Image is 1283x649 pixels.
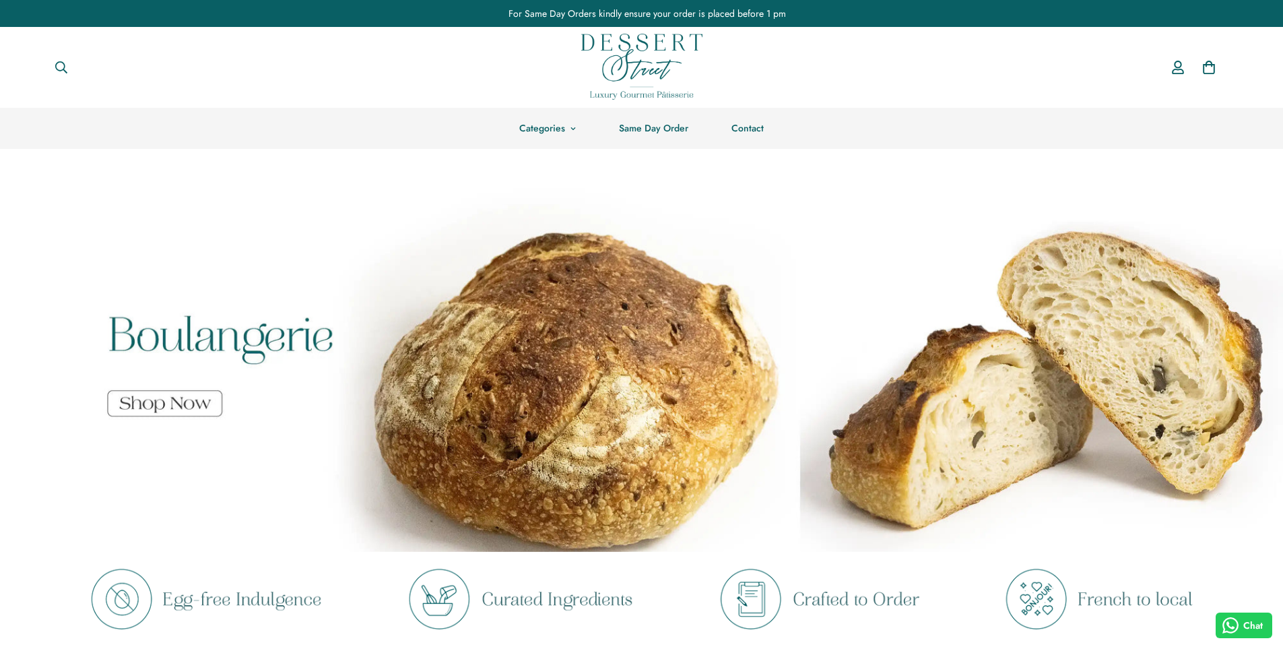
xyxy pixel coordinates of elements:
[1243,619,1263,633] span: Chat
[498,108,597,149] a: Categories
[581,27,702,108] a: Dessert Street
[581,34,702,100] img: Dessert Street
[597,108,710,149] a: Same Day Order
[44,53,79,82] button: Search
[710,108,785,149] a: Contact
[1193,52,1224,83] a: 0
[1216,613,1273,638] button: Chat
[1162,48,1193,87] a: Account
